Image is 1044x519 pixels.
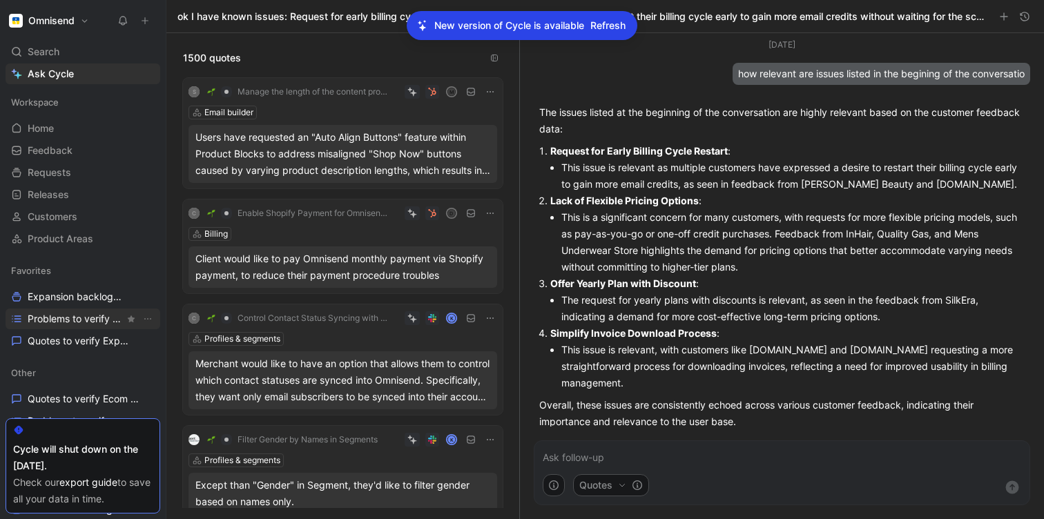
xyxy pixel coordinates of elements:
div: D [447,209,456,218]
span: Ask Cycle [28,66,74,82]
a: Home [6,118,160,139]
div: Except than "Gender" in Segment, they'd like to filter gender based on names only. [195,477,490,510]
div: Client would like to pay Omnisend monthly payment via Shopify payment, to reduce their payment pr... [195,251,490,284]
span: Feedback [28,144,72,157]
button: 🌱Enable Shopify Payment for Omnisend Billing [202,205,392,222]
li: This issue is relevant, with customers like [DOMAIN_NAME] and [DOMAIN_NAME] requesting a more str... [561,342,1025,391]
div: Merchant would like to have an option that allows them to control which contact statuses are sync... [195,355,490,405]
a: Problems to verify ecom platforms [6,411,160,431]
span: Favorites [11,264,51,277]
span: Problems to verify Expansion [28,312,124,326]
button: View actions [141,312,155,326]
p: New version of Cycle is available [434,17,584,34]
button: Quotes [573,474,649,496]
div: Users have requested an "Auto Align Buttons" feature within Product Blocks to address misaligned ... [195,129,490,179]
img: logo [188,434,200,445]
span: Expansion backlog [28,290,128,304]
button: Refresh [590,17,626,35]
span: Control Contact Status Syncing with Omnisend [238,313,387,324]
li: This issue is relevant as multiple customers have expressed a desire to restart their billing cyc... [561,159,1025,193]
a: Quotes to verify Expansion [6,331,160,351]
div: how relevant are issues listed in the begining of the conversatio [733,63,1030,85]
div: Email builder [204,106,253,119]
a: Quotes to verify Ecom platforms [6,389,160,409]
span: Product Areas [28,232,93,246]
div: Check our to save all your data in time. [13,474,153,507]
strong: Simplify Invoice Download Process [550,327,717,339]
a: Feedback [6,140,160,161]
span: Customers [28,210,77,224]
div: Billing [204,227,228,241]
a: Ask Cycle [6,63,160,84]
div: Favorites [6,260,160,281]
button: 🌱Filter Gender by Names in Segments [202,431,383,448]
div: M [447,88,456,97]
span: Manage the length of the content provided in the Product blocks [238,86,387,97]
span: Workspace [11,95,59,109]
span: Search [28,43,59,60]
div: Profiles & segments [204,453,280,467]
strong: Lack of Flexible Pricing Options [550,195,699,206]
span: Quotes to verify Ecom platforms [28,392,144,406]
button: 🌱Control Contact Status Syncing with Omnisend [202,310,392,326]
span: Releases [28,188,69,202]
strong: Request for Early Billing Cycle Restart [550,145,728,157]
div: S [188,86,200,97]
span: Enable Shopify Payment for Omnisend Billing [238,208,387,219]
div: C [188,313,200,324]
div: Workspace [6,92,160,112]
img: 🌱 [207,209,215,217]
div: [DATE] [768,38,795,52]
p: : [550,325,1025,342]
span: Refresh [590,17,626,34]
img: 🌱 [207,314,215,322]
p: The issues listed at the beginning of the conversation are highly relevant based on the customer ... [539,104,1025,137]
p: : [550,143,1025,159]
strong: Offer Yearly Plan with Discount [550,277,696,289]
li: This is a significant concern for many customers, with requests for more flexible pricing models,... [561,209,1025,275]
span: Requests [28,166,71,179]
h1: ok I have known issues: Request for early billing cycle restart - customers want the option to re... [177,10,987,23]
span: Other [11,366,36,380]
a: Releases [6,184,160,205]
div: K [447,435,456,444]
img: 🌱 [207,435,215,444]
p: : [550,193,1025,209]
a: Product Areas [6,228,160,249]
img: 🌱 [207,88,215,96]
div: Search [6,41,160,62]
li: The request for yearly plans with discounts is relevant, as seen in the feedback from SilkEra, in... [561,292,1025,325]
h1: Omnisend [28,14,75,27]
a: Customers [6,206,160,227]
button: OmnisendOmnisend [6,11,93,30]
a: Problems to verify ExpansionView actions [6,309,160,329]
div: C [188,208,200,219]
div: Profiles & segments [204,332,280,346]
button: 🌱Manage the length of the content provided in the Product blocks [202,84,392,100]
span: Quotes to verify Expansion [28,334,129,348]
a: export guide [59,476,117,488]
span: Problems to verify ecom platforms [28,414,144,428]
p: Overall, these issues are consistently echoed across various customer feedback, indicating their ... [539,397,1025,430]
span: 1500 quotes [183,50,241,66]
div: Other [6,362,160,383]
div: Cycle will shut down on the [DATE]. [13,441,153,474]
span: Home [28,121,54,135]
span: Filter Gender by Names in Segments [238,434,378,445]
div: K [447,314,456,323]
img: Omnisend [9,14,23,28]
a: Requests [6,162,160,183]
p: : [550,275,1025,292]
a: Expansion backlogOther [6,286,160,307]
